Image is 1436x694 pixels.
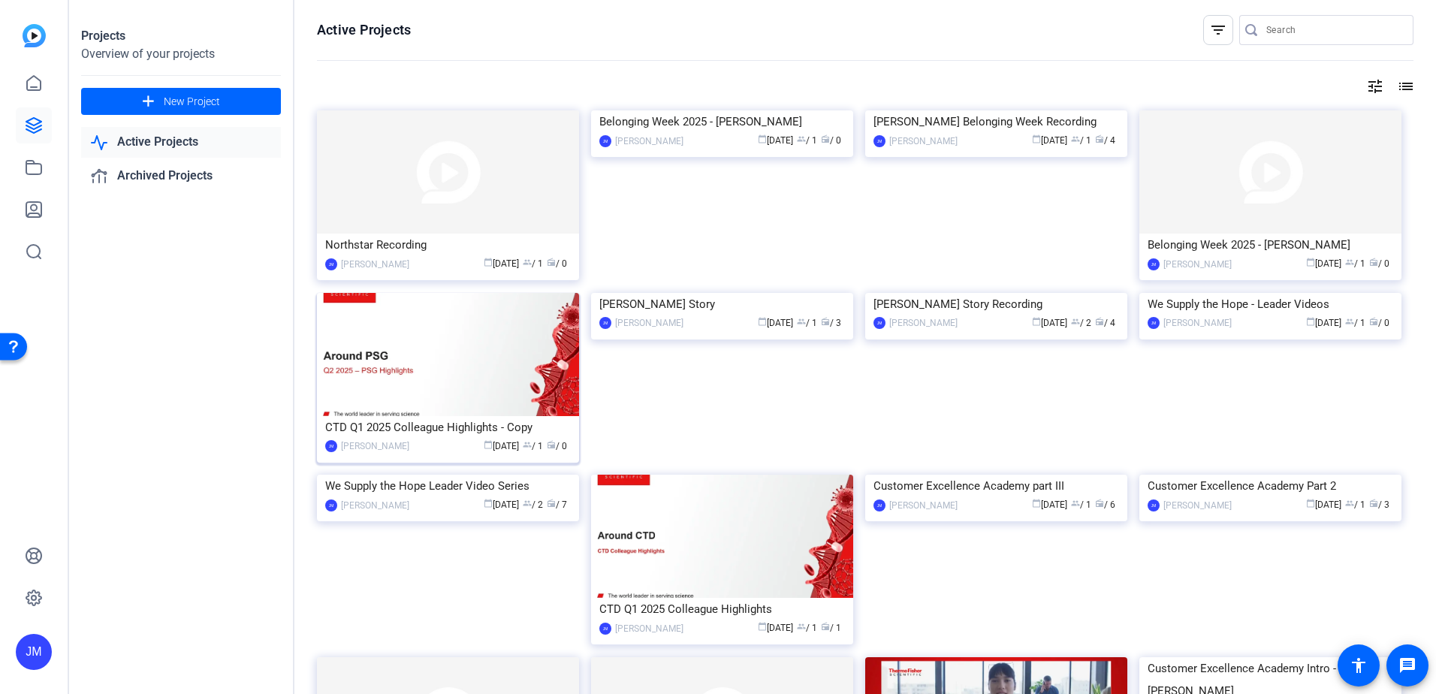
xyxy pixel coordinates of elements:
[317,21,411,39] h1: Active Projects
[1163,257,1232,272] div: [PERSON_NAME]
[873,317,885,329] div: JM
[81,45,281,63] div: Overview of your projects
[1095,499,1104,508] span: radio
[797,318,817,328] span: / 1
[1209,21,1227,39] mat-icon: filter_list
[523,440,532,449] span: group
[325,440,337,452] div: JM
[758,622,767,631] span: calendar_today
[758,134,767,143] span: calendar_today
[1345,258,1365,269] span: / 1
[1032,499,1067,510] span: [DATE]
[797,134,806,143] span: group
[341,439,409,454] div: [PERSON_NAME]
[341,257,409,272] div: [PERSON_NAME]
[1032,318,1067,328] span: [DATE]
[1306,499,1341,510] span: [DATE]
[1398,656,1416,674] mat-icon: message
[547,499,556,508] span: radio
[758,623,793,633] span: [DATE]
[1032,317,1041,326] span: calendar_today
[1306,499,1315,508] span: calendar_today
[1306,318,1341,328] span: [DATE]
[484,440,493,449] span: calendar_today
[615,134,683,149] div: [PERSON_NAME]
[615,621,683,636] div: [PERSON_NAME]
[1095,135,1115,146] span: / 4
[81,127,281,158] a: Active Projects
[1306,258,1315,267] span: calendar_today
[547,440,556,449] span: radio
[1345,499,1365,510] span: / 1
[1071,134,1080,143] span: group
[325,475,571,497] div: We Supply the Hope Leader Video Series
[1306,317,1315,326] span: calendar_today
[889,134,958,149] div: [PERSON_NAME]
[873,293,1119,315] div: [PERSON_NAME] Story Recording
[873,475,1119,497] div: Customer Excellence Academy part III
[758,135,793,146] span: [DATE]
[1148,293,1393,315] div: We Supply the Hope - Leader Videos
[1071,499,1091,510] span: / 1
[1095,318,1115,328] span: / 4
[1266,21,1401,39] input: Search
[889,498,958,513] div: [PERSON_NAME]
[484,499,493,508] span: calendar_today
[1369,499,1378,508] span: radio
[1095,134,1104,143] span: radio
[758,318,793,328] span: [DATE]
[523,258,532,267] span: group
[797,317,806,326] span: group
[1148,499,1160,511] div: JM
[164,94,220,110] span: New Project
[1369,258,1389,269] span: / 0
[873,135,885,147] div: JM
[1163,315,1232,330] div: [PERSON_NAME]
[599,135,611,147] div: JM
[1163,498,1232,513] div: [PERSON_NAME]
[325,258,337,270] div: JM
[1032,135,1067,146] span: [DATE]
[341,498,409,513] div: [PERSON_NAME]
[81,88,281,115] button: New Project
[547,499,567,510] span: / 7
[484,499,519,510] span: [DATE]
[1095,499,1115,510] span: / 6
[1148,475,1393,497] div: Customer Excellence Academy Part 2
[1366,77,1384,95] mat-icon: tune
[1345,317,1354,326] span: group
[484,258,519,269] span: [DATE]
[81,27,281,45] div: Projects
[821,622,830,631] span: radio
[1369,318,1389,328] span: / 0
[484,258,493,267] span: calendar_today
[1369,499,1389,510] span: / 3
[1350,656,1368,674] mat-icon: accessibility
[821,318,841,328] span: / 3
[523,499,532,508] span: group
[821,623,841,633] span: / 1
[873,110,1119,133] div: [PERSON_NAME] Belonging Week Recording
[1369,317,1378,326] span: radio
[81,161,281,192] a: Archived Projects
[758,317,767,326] span: calendar_today
[1345,318,1365,328] span: / 1
[1071,317,1080,326] span: group
[1148,317,1160,329] div: JM
[547,258,567,269] span: / 0
[797,622,806,631] span: group
[16,634,52,670] div: JM
[1345,258,1354,267] span: group
[797,623,817,633] span: / 1
[484,441,519,451] span: [DATE]
[523,499,543,510] span: / 2
[1395,77,1413,95] mat-icon: list
[325,416,571,439] div: CTD Q1 2025 Colleague Highlights - Copy
[889,315,958,330] div: [PERSON_NAME]
[599,110,845,133] div: Belonging Week 2025 - [PERSON_NAME]
[873,499,885,511] div: JM
[1306,258,1341,269] span: [DATE]
[599,623,611,635] div: JM
[547,441,567,451] span: / 0
[1032,499,1041,508] span: calendar_today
